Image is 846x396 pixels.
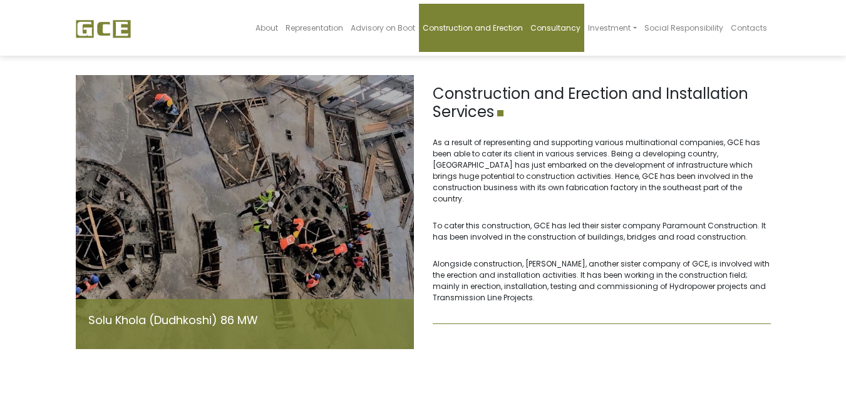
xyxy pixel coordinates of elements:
img: GCE Group [76,19,131,38]
p: As a result of representing and supporting various multinational companies, GCE has been able to ... [433,137,771,205]
span: Representation [286,23,343,33]
span: Advisory on Boot [351,23,415,33]
img: Solu-Dudhkoshi-Erection-1.jpeg [76,75,414,349]
a: Construction and Erection [419,4,527,52]
span: Consultancy [530,23,580,33]
span: About [255,23,278,33]
p: To cater this construction, GCE has led their sister company Paramount Construction. It has been ... [433,220,771,243]
a: Consultancy [527,4,584,52]
h1: Construction and Erection and Installation Services [433,85,771,121]
p: Alongside construction, [PERSON_NAME], another sister company of GCE, is involved with the erecti... [433,258,771,303]
span: Social Responsibility [644,23,723,33]
span: Contacts [731,23,767,33]
a: Contacts [727,4,771,52]
a: Advisory on Boot [347,4,419,52]
span: Investment [588,23,631,33]
a: Solu Khola (Dudhkoshi) 86 MW [88,312,258,328]
span: Construction and Erection [423,23,523,33]
a: About [252,4,282,52]
a: Social Responsibility [641,4,727,52]
a: Representation [282,4,347,52]
a: Investment [584,4,640,52]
